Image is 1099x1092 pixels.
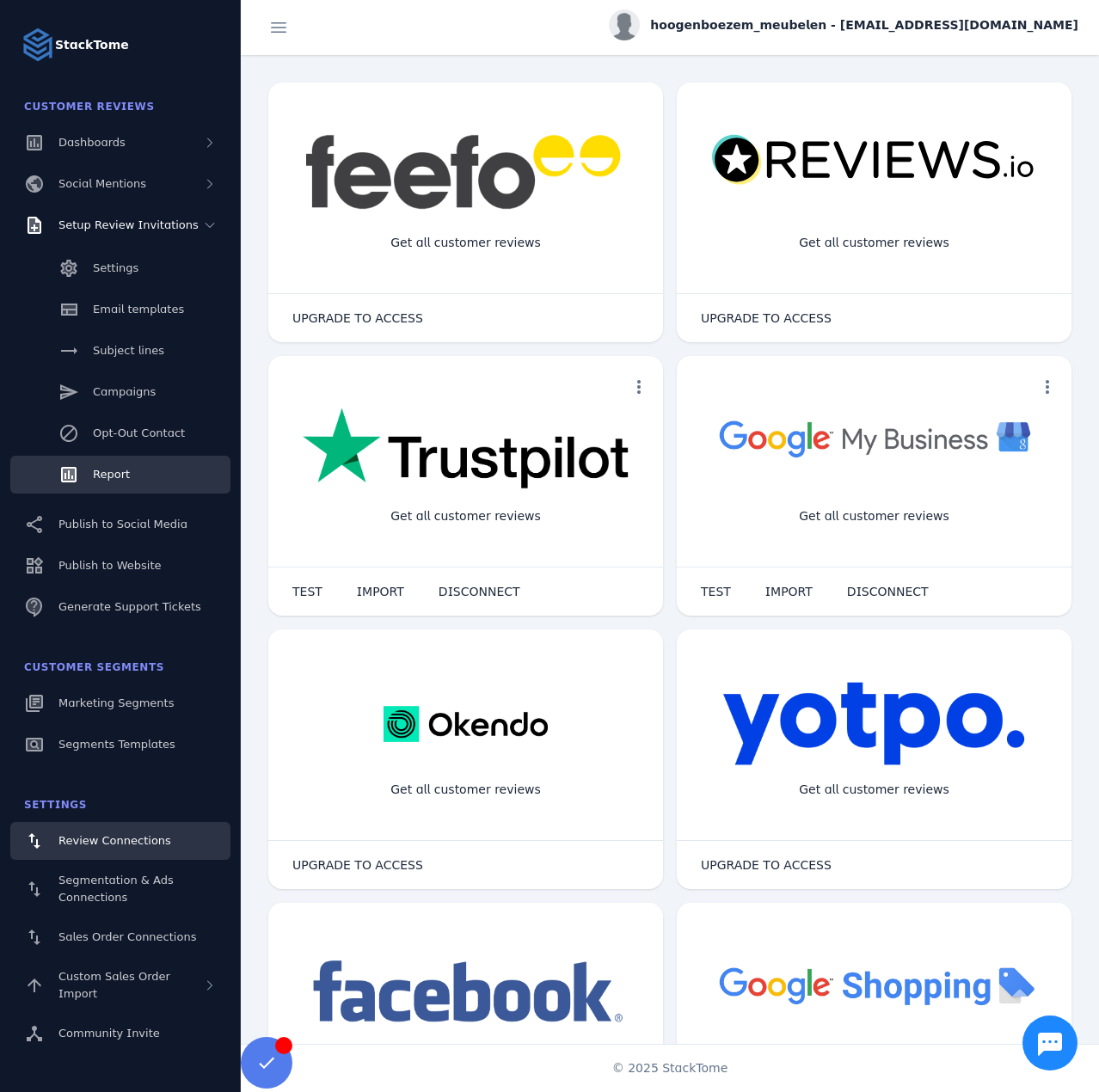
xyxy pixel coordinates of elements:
[701,586,731,598] span: TEST
[684,848,849,882] button: UPGRADE TO ACCESS
[340,574,421,609] button: IMPORT
[303,134,629,210] img: feefo.png
[292,859,423,871] span: UPGRADE TO ACCESS
[10,249,230,287] a: Settings
[58,874,174,904] span: Segmentation & Ads Connections
[93,385,156,398] span: Campaigns
[711,134,1037,187] img: reviewsio.svg
[1030,370,1065,404] button: more
[684,574,748,609] button: TEST
[10,822,230,860] a: Review Connections
[10,414,230,452] a: Opt-Out Contact
[21,28,55,62] img: Logo image
[58,177,146,190] span: Social Mentions
[830,574,946,609] button: DISCONNECT
[58,738,175,751] span: Segments Templates
[701,859,832,871] span: UPGRADE TO ACCESS
[357,586,404,598] span: IMPORT
[24,661,164,673] span: Customer Segments
[10,332,230,370] a: Subject lines
[10,726,230,764] a: Segments Templates
[58,518,187,531] span: Publish to Social Media
[10,547,230,585] a: Publish to Website
[292,312,423,324] span: UPGRADE TO ACCESS
[303,954,629,1031] img: facebook.png
[58,1027,160,1040] span: Community Invite
[58,970,170,1000] span: Custom Sales Order Import
[58,600,201,613] span: Generate Support Tickets
[722,681,1026,767] img: yotpo.png
[275,848,440,882] button: UPGRADE TO ACCESS
[24,101,155,113] span: Customer Reviews
[684,301,849,335] button: UPGRADE TO ACCESS
[10,918,230,956] a: Sales Order Connections
[10,456,230,494] a: Report
[711,408,1037,469] img: googlebusiness.png
[772,1040,975,1086] div: Import Products from Google
[303,408,629,492] img: trustpilot.png
[58,218,199,231] span: Setup Review Invitations
[711,954,1037,1015] img: googleshopping.png
[275,574,340,609] button: TEST
[785,494,963,539] div: Get all customer reviews
[24,799,87,811] span: Settings
[10,373,230,411] a: Campaigns
[622,370,656,404] button: more
[292,586,322,598] span: TEST
[847,586,929,598] span: DISCONNECT
[701,312,832,324] span: UPGRADE TO ACCESS
[384,681,548,767] img: okendo.webp
[377,767,555,813] div: Get all customer reviews
[10,506,230,543] a: Publish to Social Media
[93,468,130,481] span: Report
[275,301,440,335] button: UPGRADE TO ACCESS
[58,930,196,943] span: Sales Order Connections
[10,1015,230,1052] a: Community Invite
[93,426,185,439] span: Opt-Out Contact
[421,574,537,609] button: DISCONNECT
[58,559,161,572] span: Publish to Website
[10,684,230,722] a: Marketing Segments
[748,574,830,609] button: IMPORT
[612,1059,728,1077] span: © 2025 StackTome
[609,9,640,40] img: profile.jpg
[10,291,230,328] a: Email templates
[58,834,171,847] span: Review Connections
[439,586,520,598] span: DISCONNECT
[55,36,129,54] strong: StackTome
[10,863,230,915] a: Segmentation & Ads Connections
[785,767,963,813] div: Get all customer reviews
[58,136,126,149] span: Dashboards
[377,494,555,539] div: Get all customer reviews
[377,220,555,266] div: Get all customer reviews
[10,588,230,626] a: Generate Support Tickets
[93,344,164,357] span: Subject lines
[93,261,138,274] span: Settings
[609,9,1078,40] button: hoogenboezem_meubelen - [EMAIL_ADDRESS][DOMAIN_NAME]
[785,220,963,266] div: Get all customer reviews
[93,303,184,316] span: Email templates
[765,586,813,598] span: IMPORT
[58,696,174,709] span: Marketing Segments
[650,16,1078,34] span: hoogenboezem_meubelen - [EMAIL_ADDRESS][DOMAIN_NAME]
